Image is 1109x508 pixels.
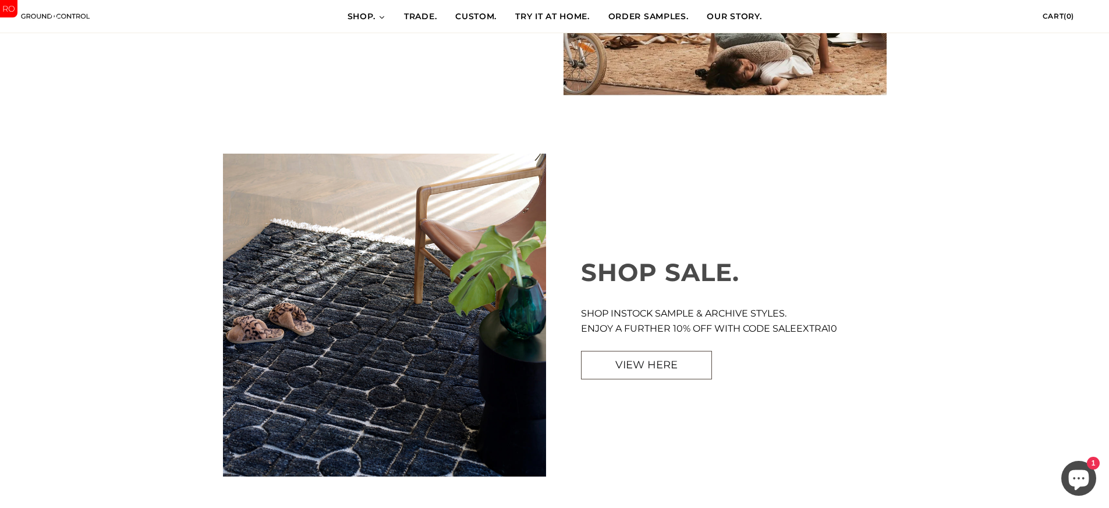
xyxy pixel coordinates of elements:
[1058,461,1100,499] inbox-online-store-chat: Shopify online store chat
[515,11,590,23] span: TRY IT AT HOME.
[707,11,761,23] span: OUR STORY.
[581,351,712,379] a: VIEW HERE
[1067,12,1072,20] span: 0
[506,1,599,33] a: TRY IT AT HOME.
[446,1,506,33] a: CUSTOM.
[338,1,395,33] a: SHOP.
[599,1,698,33] a: ORDER SAMPLES.
[455,11,497,23] span: CUSTOM.
[348,11,376,23] span: SHOP.
[608,11,689,23] span: ORDER SAMPLES.
[1043,12,1092,20] a: Cart(0)
[223,154,546,477] img: IN STOCK / ARCHIVE
[404,11,437,23] span: TRADE.
[581,257,739,287] span: SHOP SALE.
[395,1,446,33] a: TRADE.
[581,306,869,336] p: SHOP INSTOCK SAMPLE & ARCHIVE STYLES. ENJOY A FURTHER 10% OFF WITH CODE SALEEXTRA10
[697,1,771,33] a: OUR STORY.
[615,358,678,371] span: VIEW HERE
[1043,12,1064,20] span: Cart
